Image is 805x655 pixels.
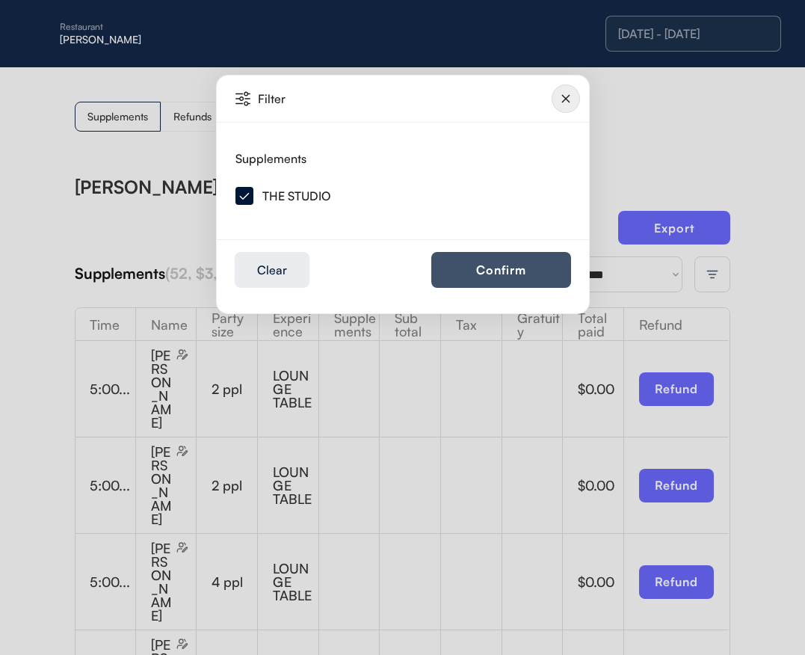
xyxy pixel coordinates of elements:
[235,91,250,106] img: Vector%20%2835%29.svg
[262,190,330,202] div: THE STUDIO
[235,187,253,205] img: Group%20266.svg
[235,153,306,164] div: Supplements
[235,252,309,288] button: Clear
[552,84,580,113] img: Group%2010124643.svg
[431,252,571,288] button: Confirm
[258,93,369,105] div: Filter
